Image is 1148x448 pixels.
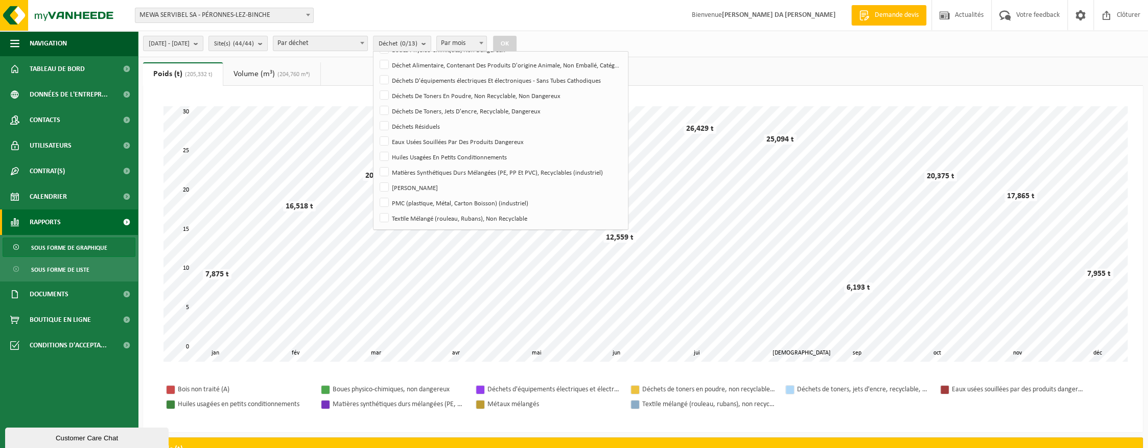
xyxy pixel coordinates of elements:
span: Demande devis [872,10,921,20]
a: Sous forme de liste [3,260,135,279]
div: 12,559 t [603,232,636,243]
div: 26,429 t [684,124,716,134]
label: Eaux Usées Souillées Par Des Produits Dangereux [378,134,622,149]
span: Contacts [30,107,60,133]
span: Calendrier [30,184,67,209]
label: Déchets De Toners, Jets D'encre, Recyclable, Dangereux [378,103,622,119]
span: Par déchet [273,36,368,51]
span: Boutique en ligne [30,307,91,333]
label: PMC (plastique, Métal, Carton Boisson) (industriel) [378,195,622,210]
div: Déchets de toners en poudre, non recyclable, non dangereux [642,383,775,396]
iframe: chat widget [5,426,171,448]
div: Bois non traité (A) [178,383,311,396]
div: 20,418 t [363,171,395,181]
div: 7,875 t [203,269,231,279]
div: Matières synthétiques durs mélangées (PE, PP et PVC), recyclables (industriel) [333,398,465,411]
span: Sous forme de graphique [31,238,107,257]
span: Navigation [30,31,67,56]
span: Données de l'entrepr... [30,82,108,107]
button: OK [493,36,517,52]
div: Boues physico-chimiques, non dangereux [333,383,465,396]
count: (0/13) [400,40,417,47]
button: Déchet(0/13) [373,36,431,51]
span: (204,760 m³) [275,72,310,78]
span: Site(s) [214,36,254,52]
div: Déchets d'équipements électriques et électroniques - Sans tubes cathodiques [487,383,620,396]
div: 6,193 t [844,282,873,293]
label: Déchet Alimentaire, Contenant Des Produits D'origine Animale, Non Emballé, Catégorie 3 [378,57,622,73]
div: Huiles usagées en petits conditionnements [178,398,311,411]
button: Site(s)(44/44) [208,36,268,51]
a: Demande devis [851,5,926,26]
label: Textile Mélangé (rouleau, Rubans), Non Recyclable [378,210,622,226]
div: Textile mélangé (rouleau, rubans), non recyclable [642,398,775,411]
span: Documents [30,281,68,307]
span: MEWA SERVIBEL SA - PÉRONNES-LEZ-BINCHE [135,8,314,23]
count: (44/44) [233,40,254,47]
label: Déchets De Toners En Poudre, Non Recyclable, Non Dangereux [378,88,622,103]
span: Déchet [379,36,417,52]
span: Par déchet [273,36,367,51]
div: 7,955 t [1085,269,1113,279]
span: [DATE] - [DATE] [149,36,190,52]
label: Déchets D'équipements électriques Et électroniques - Sans Tubes Cathodiques [378,73,622,88]
span: Tableau de bord [30,56,85,82]
span: (205,332 t) [182,72,213,78]
span: Par mois [437,36,486,51]
div: Métaux mélangés [487,398,620,411]
label: Huiles Usagées En Petits Conditionnements [378,149,622,164]
span: Rapports [30,209,61,235]
div: Déchets de toners, jets d'encre, recyclable, dangereux [797,383,930,396]
div: 25,094 t [764,134,796,145]
div: 17,865 t [1004,191,1037,201]
div: 20,375 t [924,171,957,181]
label: Matières Synthétiques Durs Mélangées (PE, PP Et PVC), Recyclables (industriel) [378,164,622,180]
span: Par mois [436,36,487,51]
span: Contrat(s) [30,158,65,184]
span: MEWA SERVIBEL SA - PÉRONNES-LEZ-BINCHE [135,8,313,22]
a: Volume (m³) [223,62,320,86]
span: Utilisateurs [30,133,72,158]
span: Sous forme de liste [31,260,89,279]
div: 16,518 t [283,201,316,211]
label: Déchets Résiduels [378,119,622,134]
label: [PERSON_NAME] [378,180,622,195]
strong: [PERSON_NAME] DA [PERSON_NAME] [722,11,836,19]
a: Sous forme de graphique [3,238,135,257]
span: Conditions d'accepta... [30,333,107,358]
div: Eaux usées souillées par des produits dangereux [952,383,1085,396]
button: [DATE] - [DATE] [143,36,203,51]
a: Poids (t) [143,62,223,86]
